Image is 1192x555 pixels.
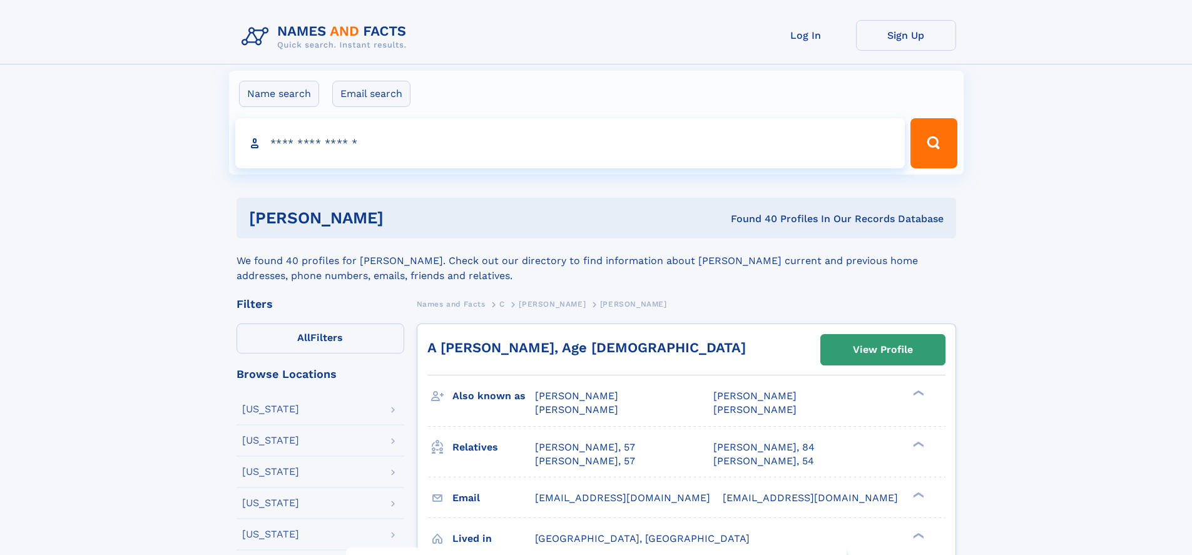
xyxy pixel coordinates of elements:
div: Found 40 Profiles In Our Records Database [557,212,944,226]
div: [US_STATE] [242,404,299,414]
span: [EMAIL_ADDRESS][DOMAIN_NAME] [535,492,710,504]
h3: Relatives [452,437,535,458]
input: search input [235,118,905,168]
button: Search Button [910,118,957,168]
span: [PERSON_NAME] [535,390,618,402]
div: ❯ [910,389,925,397]
span: All [297,332,310,344]
div: We found 40 profiles for [PERSON_NAME]. Check out our directory to find information about [PERSON... [237,238,956,283]
h3: Also known as [452,385,535,407]
a: [PERSON_NAME], 54 [713,454,814,468]
a: [PERSON_NAME], 57 [535,454,635,468]
span: [PERSON_NAME] [519,300,586,308]
a: C [499,296,505,312]
a: Names and Facts [417,296,486,312]
span: [PERSON_NAME] [713,404,797,415]
span: [PERSON_NAME] [535,404,618,415]
h1: [PERSON_NAME] [249,210,558,226]
a: View Profile [821,335,945,365]
div: [US_STATE] [242,529,299,539]
div: Browse Locations [237,369,404,380]
a: [PERSON_NAME] [519,296,586,312]
div: ❯ [910,491,925,499]
div: View Profile [853,335,913,364]
div: ❯ [910,440,925,448]
a: A [PERSON_NAME], Age [DEMOGRAPHIC_DATA] [427,340,746,355]
span: [GEOGRAPHIC_DATA], [GEOGRAPHIC_DATA] [535,532,750,544]
span: C [499,300,505,308]
h3: Email [452,487,535,509]
label: Filters [237,323,404,354]
div: [US_STATE] [242,435,299,446]
div: [US_STATE] [242,467,299,477]
span: [EMAIL_ADDRESS][DOMAIN_NAME] [723,492,898,504]
img: Logo Names and Facts [237,20,417,54]
label: Email search [332,81,410,107]
div: [US_STATE] [242,498,299,508]
span: [PERSON_NAME] [713,390,797,402]
a: [PERSON_NAME], 57 [535,440,635,454]
a: [PERSON_NAME], 84 [713,440,815,454]
a: Log In [756,20,856,51]
a: Sign Up [856,20,956,51]
h3: Lived in [452,528,535,549]
div: ❯ [910,531,925,539]
div: Filters [237,298,404,310]
span: [PERSON_NAME] [600,300,667,308]
label: Name search [239,81,319,107]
